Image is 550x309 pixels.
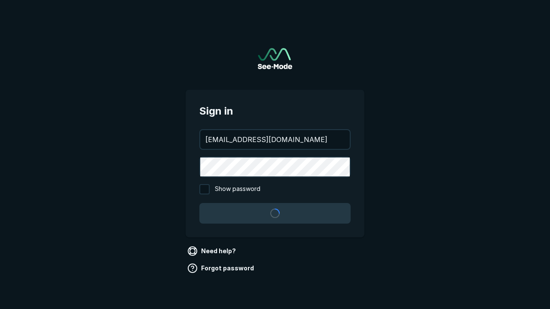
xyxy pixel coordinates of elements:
input: your@email.com [200,130,350,149]
span: Sign in [199,103,351,119]
a: Go to sign in [258,48,292,69]
a: Forgot password [186,261,257,275]
a: Need help? [186,244,239,258]
img: See-Mode Logo [258,48,292,69]
span: Show password [215,184,260,194]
